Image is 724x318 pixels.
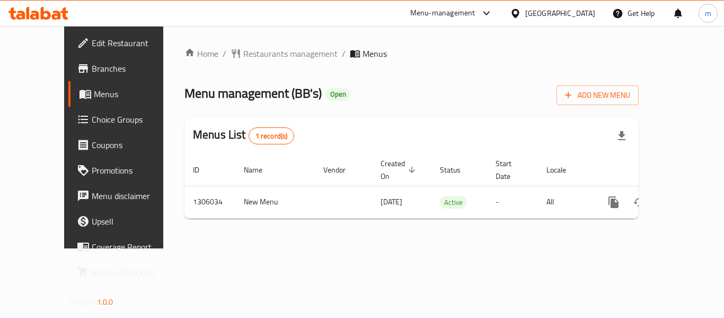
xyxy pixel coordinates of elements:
[363,47,387,60] span: Menus
[184,186,235,218] td: 1306034
[525,7,595,19] div: [GEOGRAPHIC_DATA]
[223,47,226,60] li: /
[92,266,176,279] span: Grocery Checklist
[244,164,276,176] span: Name
[326,90,350,99] span: Open
[184,81,322,105] span: Menu management ( BB's )
[538,186,593,218] td: All
[94,88,176,100] span: Menus
[92,240,176,253] span: Coverage Report
[487,186,538,218] td: -
[97,295,113,309] span: 1.0.0
[184,47,639,60] nav: breadcrumb
[381,157,419,183] span: Created On
[565,89,630,102] span: Add New Menu
[593,154,711,186] th: Actions
[92,190,176,202] span: Menu disclaimer
[193,164,213,176] span: ID
[381,195,402,209] span: [DATE]
[69,295,95,309] span: Version:
[243,47,338,60] span: Restaurants management
[68,260,185,285] a: Grocery Checklist
[68,183,185,209] a: Menu disclaimer
[184,47,218,60] a: Home
[326,88,350,101] div: Open
[410,7,475,20] div: Menu-management
[92,164,176,177] span: Promotions
[92,215,176,228] span: Upsell
[68,107,185,132] a: Choice Groups
[609,123,634,149] div: Export file
[92,113,176,126] span: Choice Groups
[235,186,315,218] td: New Menu
[92,62,176,75] span: Branches
[68,81,185,107] a: Menus
[68,209,185,234] a: Upsell
[440,196,467,209] span: Active
[626,190,652,215] button: Change Status
[249,127,295,144] div: Total records count
[92,139,176,151] span: Coupons
[92,37,176,49] span: Edit Restaurant
[68,132,185,158] a: Coupons
[68,30,185,56] a: Edit Restaurant
[193,127,294,144] h2: Menus List
[68,158,185,183] a: Promotions
[440,164,474,176] span: Status
[323,164,359,176] span: Vendor
[68,234,185,260] a: Coverage Report
[231,47,338,60] a: Restaurants management
[557,85,639,105] button: Add New Menu
[184,154,711,219] table: enhanced table
[68,56,185,81] a: Branches
[496,157,525,183] span: Start Date
[705,7,711,19] span: m
[601,190,626,215] button: more
[342,47,346,60] li: /
[546,164,580,176] span: Locale
[249,131,294,141] span: 1 record(s)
